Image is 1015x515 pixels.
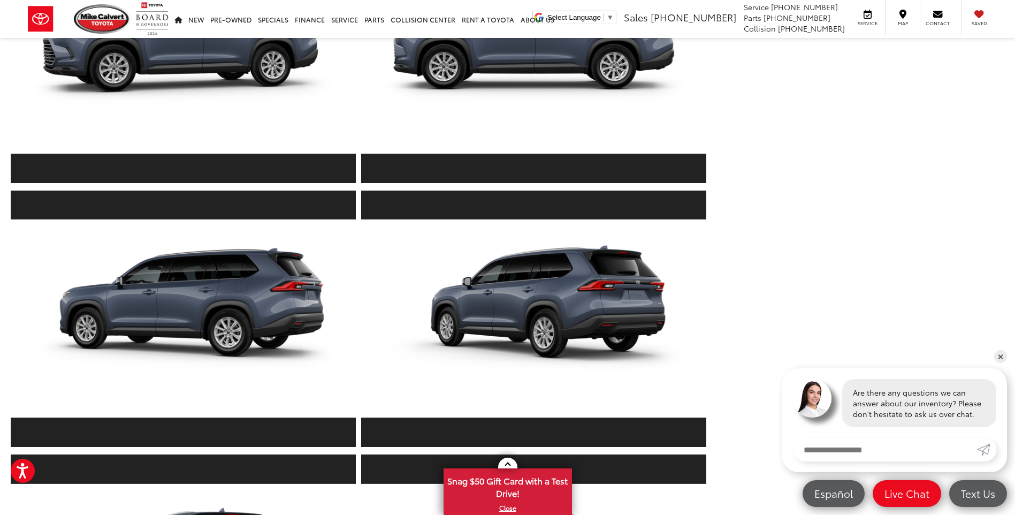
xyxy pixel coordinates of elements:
span: Español [809,487,858,500]
span: Select Language [547,13,601,21]
span: Contact [926,20,950,27]
span: Text Us [956,487,1001,500]
a: Live Chat [873,480,941,507]
a: Expand Photo 22 [11,190,356,449]
span: ​ [604,13,604,21]
span: Sales [624,10,648,24]
span: Parts [744,12,761,23]
span: ▼ [607,13,614,21]
a: Submit [977,438,996,461]
img: Agent profile photo [793,379,831,418]
span: Saved [967,20,991,27]
a: Text Us [949,480,1007,507]
a: Español [803,480,865,507]
span: Service [856,20,880,27]
span: [PHONE_NUMBER] [771,2,838,12]
img: 2025 Toyota Grand Highlander XLE [357,219,709,418]
div: Are there any questions we can answer about our inventory? Please don't hesitate to ask us over c... [842,379,996,427]
img: Mike Calvert Toyota [74,4,131,34]
img: 2025 Toyota Grand Highlander XLE [7,219,360,418]
span: Collision [744,23,776,34]
span: [PHONE_NUMBER] [651,10,736,24]
span: [PHONE_NUMBER] [764,12,830,23]
input: Enter your message [793,438,977,461]
span: Snag $50 Gift Card with a Test Drive! [445,469,571,502]
span: Service [744,2,769,12]
a: Select Language​ [547,13,614,21]
span: Map [891,20,914,27]
span: Live Chat [879,487,935,500]
span: [PHONE_NUMBER] [778,23,845,34]
a: Expand Photo 23 [361,190,706,449]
